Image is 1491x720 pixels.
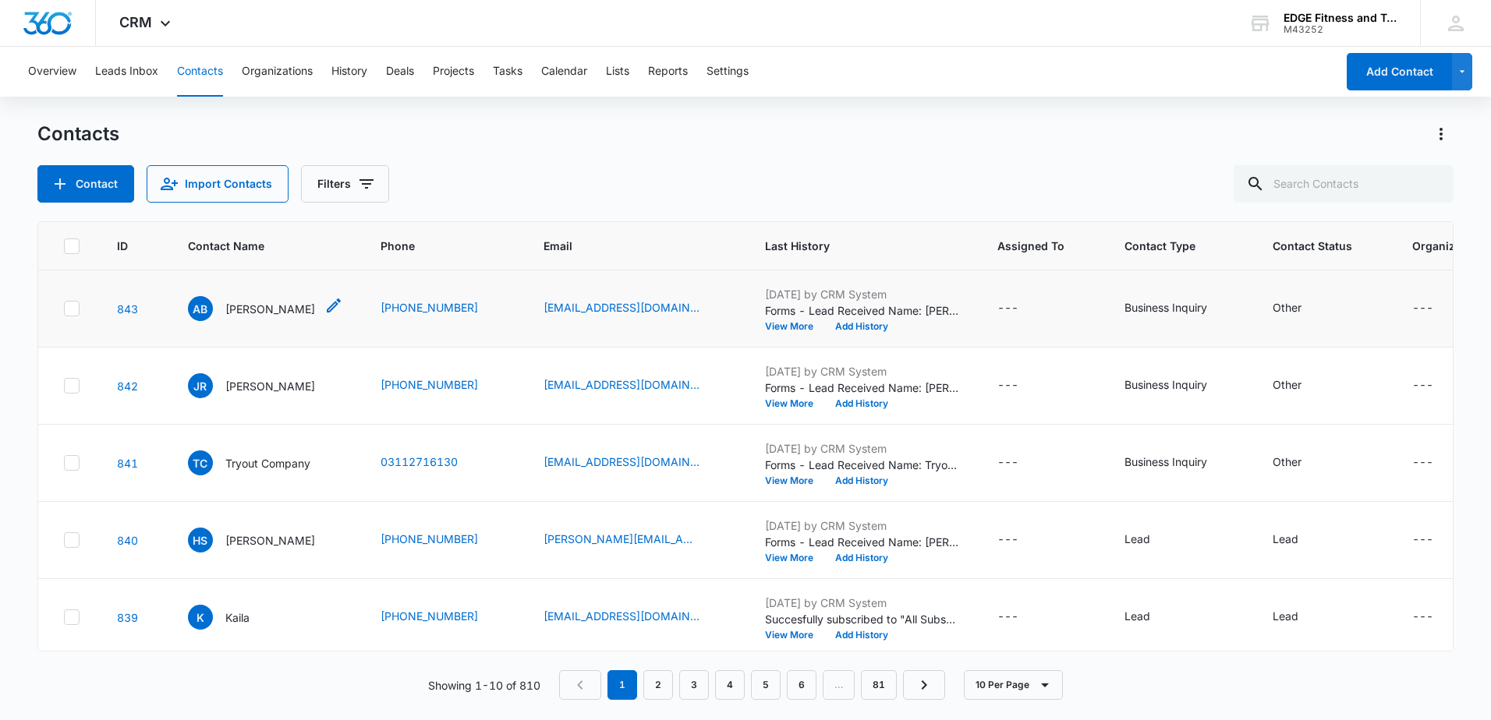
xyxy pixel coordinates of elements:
[824,476,899,485] button: Add History
[147,165,289,203] button: Import Contacts
[188,373,213,398] span: JR
[331,47,367,97] button: History
[679,670,709,700] a: Page 3
[765,534,960,550] p: Forms - Lead Received Name: [PERSON_NAME] Email: [PERSON_NAME][EMAIL_ADDRESS][DOMAIN_NAME] Phone:...
[643,670,673,700] a: Page 2
[765,302,960,319] p: Forms - Lead Received Name: [PERSON_NAME] Email: [EMAIL_ADDRESS][DOMAIN_NAME] Phone: [PHONE_NUMBE...
[824,630,899,640] button: Add History
[1347,53,1452,90] button: Add Contact
[1124,376,1235,395] div: Contact Type - Business Inquiry - Select to Edit Field
[544,376,728,395] div: Email - joeandjenr@gmail.com - Select to Edit Field
[1412,454,1461,472] div: Organization - - Select to Edit Field
[1273,608,1298,624] div: Lead
[544,608,728,626] div: Email - kailahoffman88@gmail.com - Select to Edit Field
[1412,376,1433,395] div: ---
[381,608,478,624] a: [PHONE_NUMBER]
[787,670,816,700] a: Page 6
[188,450,213,475] span: TC
[1273,608,1326,626] div: Contact Status - Lead - Select to Edit Field
[997,299,1047,318] div: Assigned To - - Select to Edit Field
[1234,165,1454,203] input: Search Contacts
[544,454,728,472] div: Email - tryoutsportswear@gmail.com - Select to Edit Field
[1412,299,1433,318] div: ---
[1412,238,1482,254] span: Organization
[1124,454,1235,472] div: Contact Type - Business Inquiry - Select to Edit Field
[1124,531,1150,547] div: Lead
[707,47,749,97] button: Settings
[765,379,960,396] p: Forms - Lead Received Name: [PERSON_NAME] Email: [EMAIL_ADDRESS][DOMAIN_NAME] Phone: [PHONE_NUMBE...
[37,122,119,146] h1: Contacts
[765,553,824,563] button: View More
[188,238,321,254] span: Contact Name
[1412,531,1433,549] div: ---
[1124,299,1235,318] div: Contact Type - Business Inquiry - Select to Edit Field
[117,534,138,547] a: Navigate to contact details page for Holly Stearns
[1284,24,1397,35] div: account id
[544,531,699,547] a: [PERSON_NAME][EMAIL_ADDRESS][DOMAIN_NAME]
[765,399,824,408] button: View More
[1124,299,1207,316] div: Business Inquiry
[1412,608,1433,626] div: ---
[607,670,637,700] em: 1
[544,299,728,318] div: Email - benchleyaustin@gmail.com - Select to Edit Field
[1273,299,1330,318] div: Contact Status - Other - Select to Edit Field
[381,299,478,316] a: [PHONE_NUMBER]
[95,47,158,97] button: Leads Inbox
[37,165,134,203] button: Add Contact
[765,595,960,611] p: [DATE] by CRM System
[301,165,389,203] button: Filters
[188,450,338,475] div: Contact Name - Tryout Company - Select to Edit Field
[1124,238,1213,254] span: Contact Type
[544,299,699,316] a: [EMAIL_ADDRESS][DOMAIN_NAME]
[765,457,960,473] p: Forms - Lead Received Name: Tryout Company Email: [EMAIL_ADDRESS][DOMAIN_NAME] Phone: [PHONE_NUMB...
[188,528,343,552] div: Contact Name - Holly Stearns - Select to Edit Field
[188,296,213,321] span: AB
[1273,531,1326,549] div: Contact Status - Lead - Select to Edit Field
[381,531,506,549] div: Phone - (989) 424-1089 - Select to Edit Field
[1124,608,1178,626] div: Contact Type - Lead - Select to Edit Field
[765,476,824,485] button: View More
[559,670,945,700] nav: Pagination
[1412,608,1461,626] div: Organization - - Select to Edit Field
[765,238,937,254] span: Last History
[1273,454,1302,470] div: Other
[28,47,76,97] button: Overview
[117,238,128,254] span: ID
[225,455,310,471] p: Tryout Company
[188,605,213,630] span: K
[997,608,1047,626] div: Assigned To - - Select to Edit Field
[381,299,506,318] div: Phone - (989) 415-8489 - Select to Edit Field
[765,286,960,302] p: [DATE] by CRM System
[544,454,699,470] a: [EMAIL_ADDRESS][DOMAIN_NAME]
[1124,454,1207,470] div: Business Inquiry
[606,47,629,97] button: Lists
[381,454,486,472] div: Phone - 03112716130 - Select to Edit Field
[1124,531,1178,549] div: Contact Type - Lead - Select to Edit Field
[381,608,506,626] div: Phone - (989) 513-7747 - Select to Edit Field
[648,47,688,97] button: Reports
[765,611,960,627] p: Succesfully subscribed to "All Subscribers".
[1273,531,1298,547] div: Lead
[997,238,1064,254] span: Assigned To
[997,376,1047,395] div: Assigned To - - Select to Edit Field
[177,47,223,97] button: Contacts
[242,47,313,97] button: Organizations
[997,454,1047,472] div: Assigned To - - Select to Edit Field
[997,531,1018,549] div: ---
[824,399,899,408] button: Add History
[1273,376,1330,395] div: Contact Status - Other - Select to Edit Field
[1273,454,1330,472] div: Contact Status - Other - Select to Edit Field
[1124,376,1207,393] div: Business Inquiry
[765,363,960,379] p: [DATE] by CRM System
[751,670,781,700] a: Page 5
[765,517,960,534] p: [DATE] by CRM System
[381,238,483,254] span: Phone
[381,376,478,393] a: [PHONE_NUMBER]
[381,376,506,395] div: Phone - (989) 488-0919 - Select to Edit Field
[997,454,1018,472] div: ---
[381,531,478,547] a: [PHONE_NUMBER]
[997,531,1047,549] div: Assigned To - - Select to Edit Field
[225,609,250,626] p: Kaila
[119,14,152,30] span: CRM
[1273,376,1302,393] div: Other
